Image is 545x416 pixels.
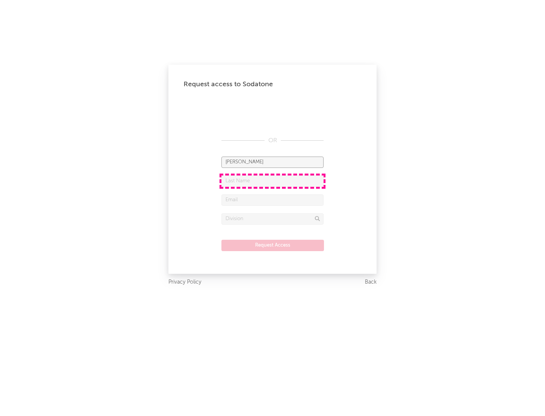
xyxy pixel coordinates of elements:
div: OR [221,136,324,145]
a: Back [365,278,377,287]
div: Request access to Sodatone [184,80,361,89]
input: Email [221,194,324,206]
input: Last Name [221,175,324,187]
input: First Name [221,157,324,168]
a: Privacy Policy [168,278,201,287]
input: Division [221,213,324,225]
button: Request Access [221,240,324,251]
